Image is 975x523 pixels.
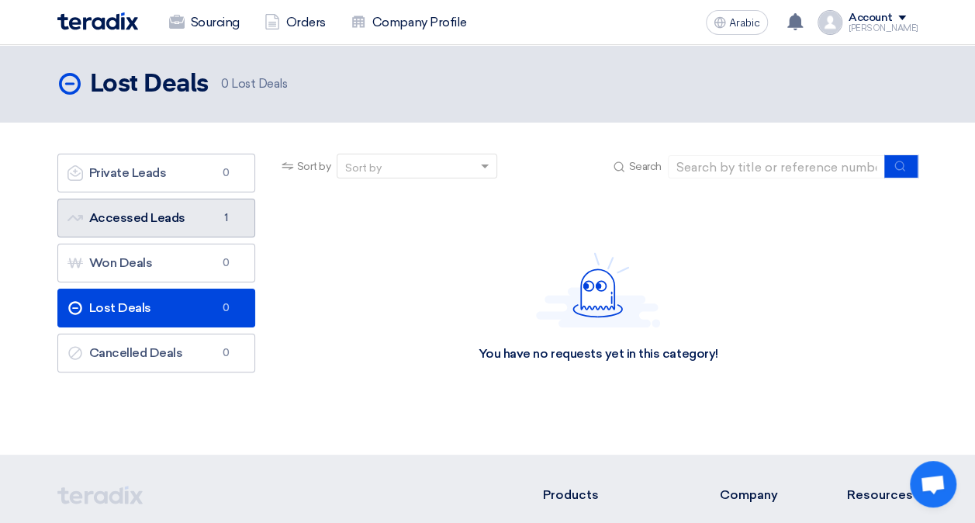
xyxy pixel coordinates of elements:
[542,486,673,504] li: Products
[729,18,760,29] span: Arabic
[668,155,885,178] input: Search by title or reference number
[90,69,209,100] h2: Lost Deals
[372,13,467,32] font: Company Profile
[252,5,338,40] a: Orders
[217,255,236,271] span: 0
[231,77,287,91] font: Lost Deals
[57,199,255,237] a: Accessed Leads1
[628,158,661,175] span: Search
[849,24,918,33] div: [PERSON_NAME]
[67,300,151,315] font: Lost Deals
[345,160,382,176] div: Sort by
[57,289,255,327] a: Lost Deals0
[57,244,255,282] a: Won Deals0
[217,165,236,181] span: 0
[536,252,660,327] img: Hello
[67,255,153,270] font: Won Deals
[847,486,918,504] li: Resources
[191,13,240,32] font: Sourcing
[157,5,252,40] a: Sourcing
[57,334,255,372] a: Cancelled Deals0
[818,10,842,35] img: profile_test.png
[67,210,185,225] font: Accessed Leads
[286,13,326,32] font: Orders
[217,345,236,361] span: 0
[849,12,893,25] div: Account
[910,461,956,507] a: Open chat
[217,300,236,316] span: 0
[67,345,183,360] font: Cancelled Deals
[221,77,229,91] span: 0
[67,165,167,180] font: Private Leads
[297,158,331,175] span: Sort by
[479,346,718,362] div: You have no requests yet in this category!
[217,210,236,226] span: 1
[57,12,138,30] img: Teradix logo
[706,10,768,35] button: Arabic
[57,154,255,192] a: Private Leads0
[720,486,800,504] li: Company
